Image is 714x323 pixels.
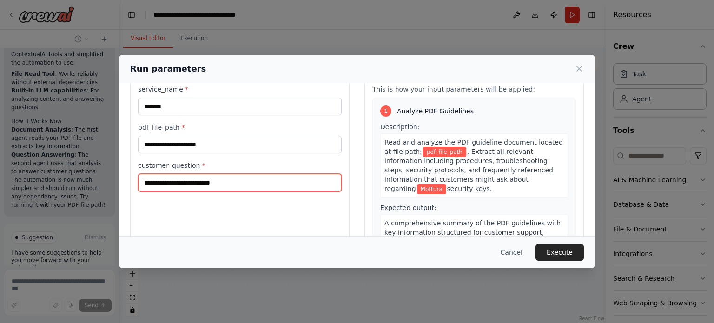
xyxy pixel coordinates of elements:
label: service_name [138,85,342,94]
span: Variable: service_name [417,184,446,194]
label: customer_question [138,161,342,170]
label: pdf_file_path [138,123,342,132]
span: security keys. [447,185,492,192]
h2: Run parameters [130,62,206,75]
div: 1 [380,105,391,117]
span: . Extract all relevant information including procedures, troubleshooting steps, security protocol... [384,148,553,192]
span: Variable: pdf_file_path [423,147,466,157]
span: A comprehensive summary of the PDF guidelines with key information structured for customer suppor... [384,219,564,255]
span: Description: [380,123,419,131]
span: Analyze PDF Guidelines [397,106,474,116]
span: Read and analyze the PDF guideline document located at file path: [384,138,563,155]
button: Execute [535,244,584,261]
p: This is how your input parameters will be applied: [372,85,576,94]
button: Cancel [493,244,530,261]
span: Expected output: [380,204,436,211]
